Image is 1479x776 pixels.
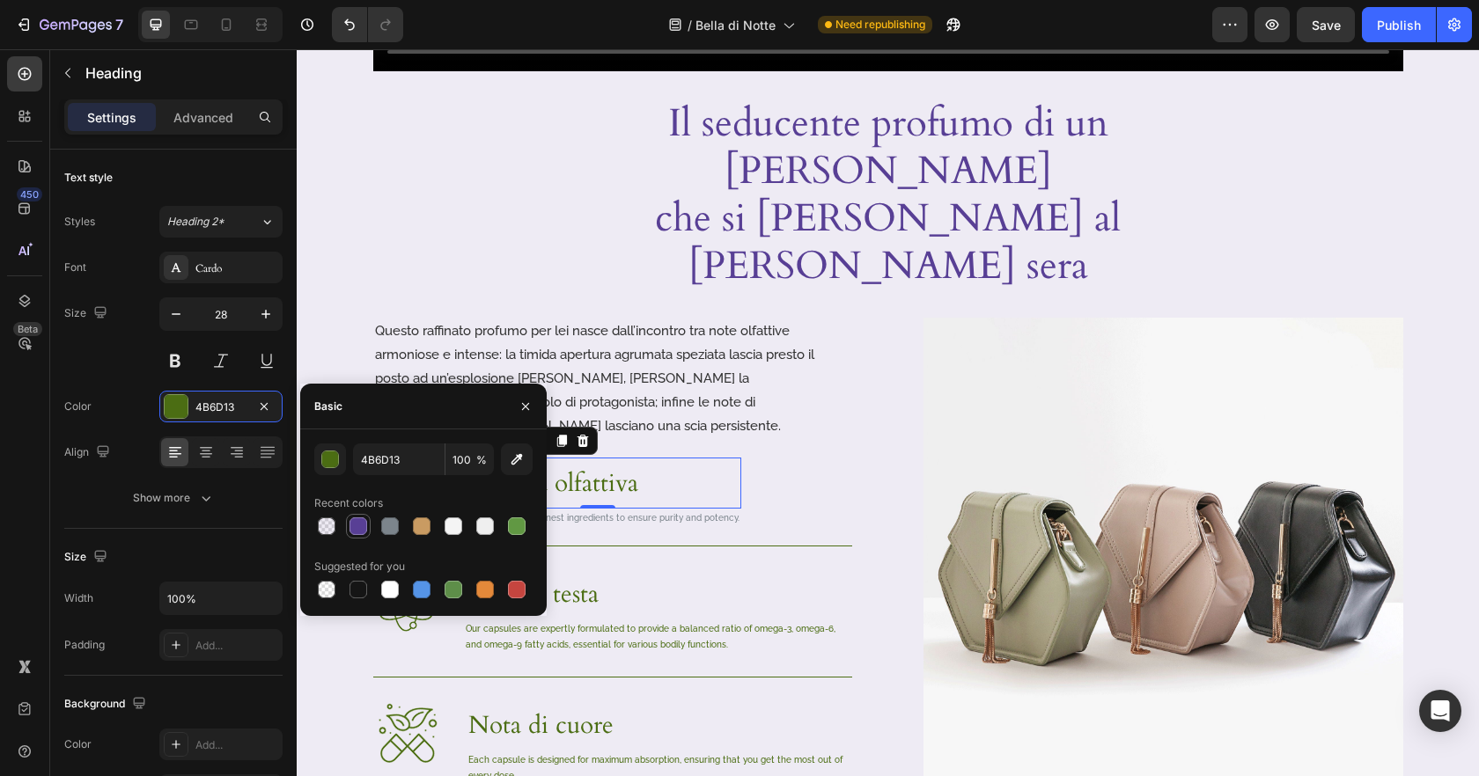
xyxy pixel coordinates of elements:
[476,452,487,468] span: %
[159,206,283,238] button: Heading 2*
[133,489,215,507] div: Show more
[167,214,224,230] span: Heading 2*
[1419,690,1461,732] div: Open Intercom Messenger
[64,170,113,186] div: Text style
[353,443,445,475] input: Eg: FFFFFF
[17,187,42,201] div: 450
[87,108,136,127] p: Settings
[1362,7,1436,42] button: Publish
[85,62,276,84] p: Heading
[64,302,111,326] div: Size
[835,17,925,33] span: Need republishing
[64,399,92,414] div: Color
[195,260,278,276] div: Cardo
[1312,18,1341,33] span: Save
[64,692,150,716] div: Background
[64,545,111,569] div: Size
[314,399,342,414] div: Basic
[695,16,776,34] span: Bella di Notte
[195,399,246,415] div: 4B6D13
[64,637,105,653] div: Padding
[1297,7,1355,42] button: Save
[332,7,403,42] div: Undo/Redo
[195,638,278,654] div: Add...
[64,736,92,752] div: Color
[115,14,123,35] p: 7
[1377,16,1421,34] div: Publish
[688,16,692,34] span: /
[64,590,93,606] div: Width
[64,214,95,230] div: Styles
[314,559,405,575] div: Suggested for you
[297,49,1479,776] iframe: Design area
[13,322,42,336] div: Beta
[173,108,233,127] p: Advanced
[627,268,1107,748] img: image_demo.jpg
[64,260,86,275] div: Font
[160,582,282,614] input: Auto
[314,495,383,511] div: Recent colors
[64,482,283,514] button: Show more
[195,737,278,753] div: Add...
[7,7,131,42] button: 7
[64,441,114,465] div: Align
[172,703,554,735] p: Each capsule is designed for maximum absorption, ensuring that you get the most out of every dose.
